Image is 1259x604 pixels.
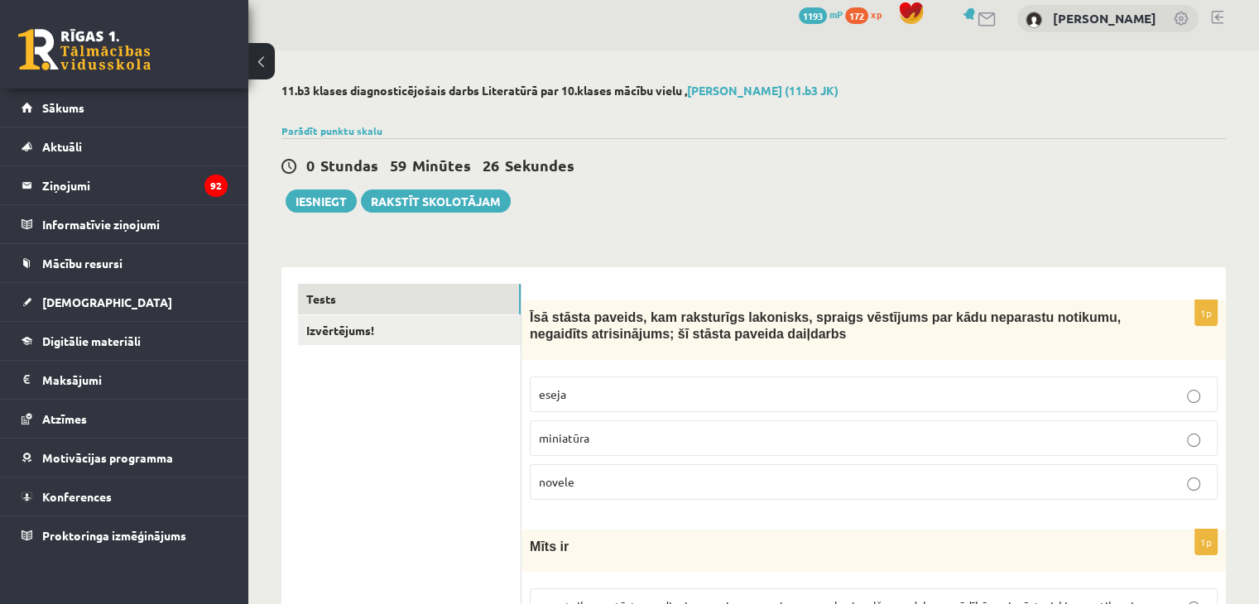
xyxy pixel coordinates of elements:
[281,84,1226,98] h2: 11.b3 klases diagnosticējošais darbs Literatūrā par 10.klases mācību vielu ,
[799,7,843,21] a: 1193 mP
[530,310,1121,342] span: Īsā stāsta paveids, kam raksturīgs lakonisks, spraigs vēstījums par kādu neparastu notikumu, nega...
[22,361,228,399] a: Maksājumi
[845,7,890,21] a: 172 xp
[1187,390,1200,403] input: eseja
[539,474,574,489] span: novele
[483,156,499,175] span: 26
[22,477,228,515] a: Konferences
[18,29,151,70] a: Rīgas 1. Tālmācības vidusskola
[306,156,315,175] span: 0
[539,386,566,401] span: eseja
[22,89,228,127] a: Sākums
[42,528,186,543] span: Proktoringa izmēģinājums
[22,166,228,204] a: Ziņojumi92
[530,539,569,554] span: Mīts ir
[1194,529,1218,555] p: 1p
[42,361,228,399] legend: Maksājumi
[22,439,228,477] a: Motivācijas programma
[22,322,228,360] a: Digitālie materiāli
[204,175,228,197] i: 92
[42,256,123,271] span: Mācību resursi
[42,295,172,309] span: [DEMOGRAPHIC_DATA]
[390,156,406,175] span: 59
[320,156,378,175] span: Stundas
[22,283,228,321] a: [DEMOGRAPHIC_DATA]
[42,166,228,204] legend: Ziņojumi
[505,156,574,175] span: Sekundes
[42,489,112,504] span: Konferences
[799,7,827,24] span: 1193
[42,333,141,348] span: Digitālie materiāli
[298,284,521,314] a: Tests
[871,7,882,21] span: xp
[42,100,84,115] span: Sākums
[298,315,521,346] a: Izvērtējums!
[1187,477,1200,491] input: novele
[42,205,228,243] legend: Informatīvie ziņojumi
[687,83,839,98] a: [PERSON_NAME] (11.b3 JK)
[361,189,511,213] a: Rakstīt skolotājam
[22,244,228,282] a: Mācību resursi
[412,156,471,175] span: Minūtes
[22,516,228,554] a: Proktoringa izmēģinājums
[539,430,589,445] span: miniatūra
[22,400,228,438] a: Atzīmes
[845,7,868,24] span: 172
[42,139,82,154] span: Aktuāli
[286,189,357,213] button: Iesniegt
[1194,300,1218,326] p: 1p
[22,127,228,165] a: Aktuāli
[1187,434,1200,447] input: miniatūra
[22,205,228,243] a: Informatīvie ziņojumi
[1026,12,1042,28] img: Āris Voronovs
[281,124,382,137] a: Parādīt punktu skalu
[829,7,843,21] span: mP
[1053,10,1156,26] a: [PERSON_NAME]
[42,411,87,426] span: Atzīmes
[42,450,173,465] span: Motivācijas programma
